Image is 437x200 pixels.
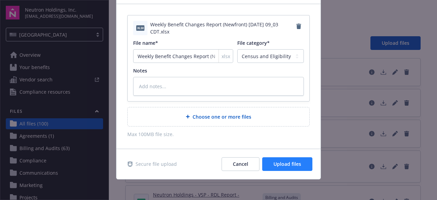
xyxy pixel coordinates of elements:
button: Cancel [222,157,259,171]
span: Weekly Benefit Changes Report (Newfront) [DATE] 09_03 CDT.xlsx [150,21,293,35]
span: Cancel [233,161,248,167]
span: Max 100MB file size. [127,131,310,138]
span: Choose one or more files [193,113,251,120]
button: Upload files [262,157,312,171]
div: Choose one or more files [127,107,310,126]
span: Secure file upload [136,160,177,168]
span: File name* [133,40,158,46]
span: xlsx [222,53,230,60]
span: Notes [133,67,147,74]
input: Add file name... [133,49,233,63]
span: Upload files [273,161,301,167]
a: Remove [293,21,304,32]
span: xlsx [136,25,144,30]
span: File category* [237,40,270,46]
